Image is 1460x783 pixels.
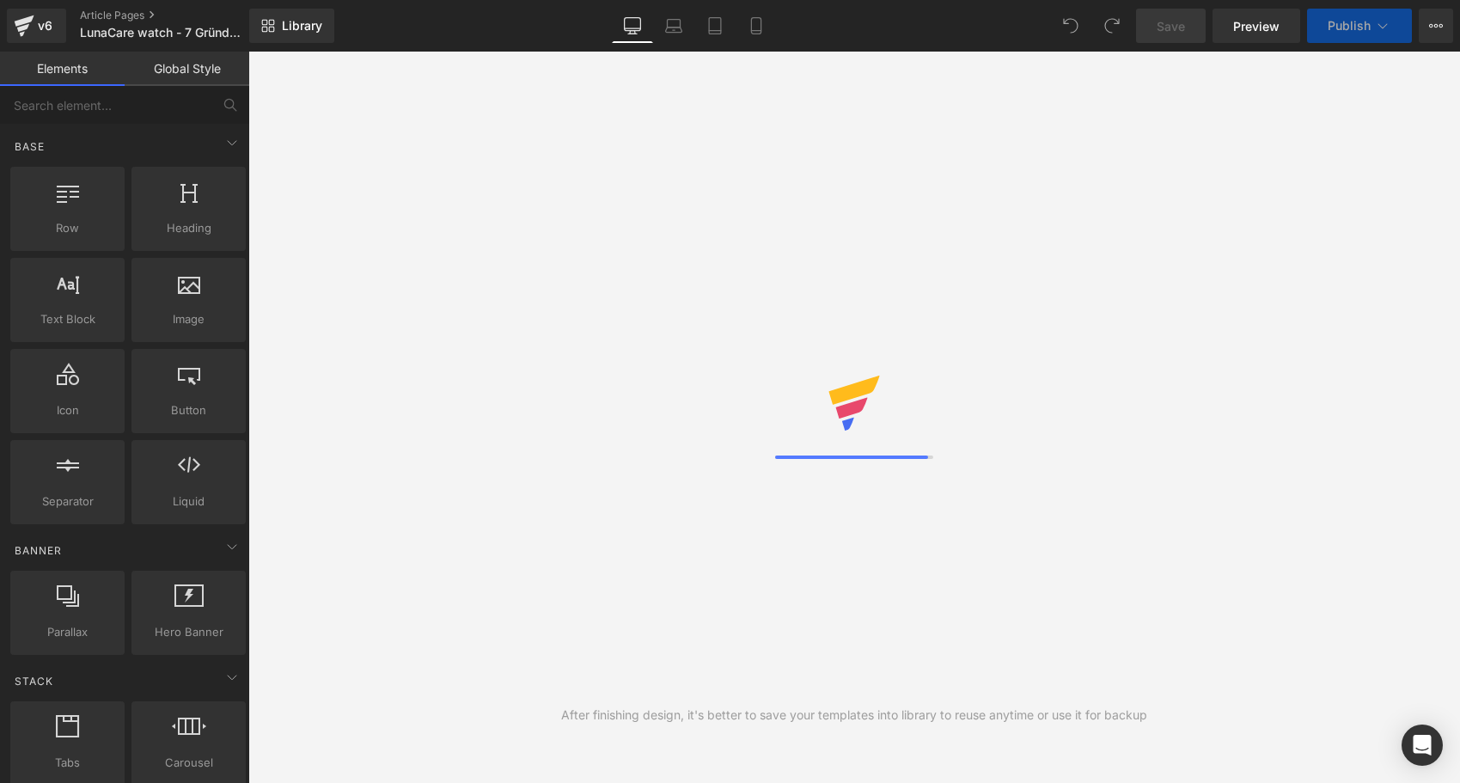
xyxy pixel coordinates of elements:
span: Row [15,219,119,237]
span: Banner [13,542,64,559]
a: Preview [1213,9,1300,43]
span: Hero Banner [137,623,241,641]
button: Undo [1054,9,1088,43]
span: Publish [1328,19,1371,33]
span: Save [1157,17,1185,35]
span: Button [137,401,241,419]
span: Tabs [15,754,119,772]
a: Mobile [736,9,777,43]
a: Article Pages [80,9,278,22]
a: Global Style [125,52,249,86]
button: Redo [1095,9,1129,43]
a: Desktop [612,9,653,43]
span: Heading [137,219,241,237]
span: Base [13,138,46,155]
span: Icon [15,401,119,419]
span: Liquid [137,492,241,511]
div: v6 [34,15,56,37]
button: Publish [1307,9,1412,43]
span: Stack [13,673,55,689]
div: After finishing design, it's better to save your templates into library to reuse anytime or use i... [561,706,1147,725]
a: v6 [7,9,66,43]
span: Library [282,18,322,34]
span: LunaCare watch - 7 Gründe Adv [80,26,245,40]
span: Separator [15,492,119,511]
span: Parallax [15,623,119,641]
span: Text Block [15,310,119,328]
span: Carousel [137,754,241,772]
span: Image [137,310,241,328]
a: New Library [249,9,334,43]
button: More [1419,9,1453,43]
a: Laptop [653,9,694,43]
span: Preview [1233,17,1280,35]
div: Open Intercom Messenger [1402,725,1443,766]
a: Tablet [694,9,736,43]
